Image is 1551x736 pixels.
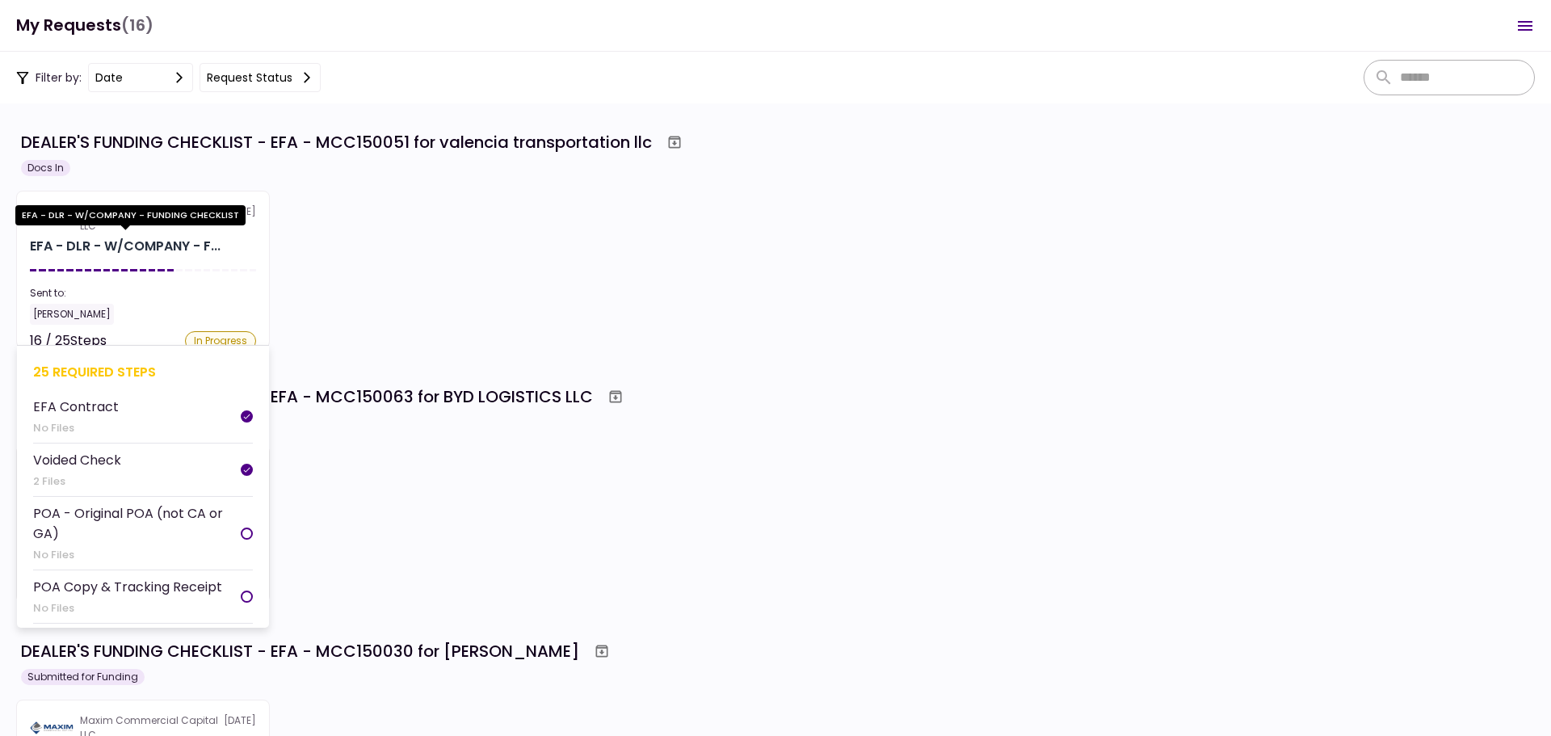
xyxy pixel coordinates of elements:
[601,382,630,411] button: Archive workflow
[16,63,321,92] div: Filter by:
[30,721,74,735] img: Partner logo
[30,204,256,233] div: [DATE]
[80,204,224,233] div: Maxim Commercial Capital LLC
[88,63,193,92] button: date
[185,331,256,351] div: In Progress
[33,600,222,616] div: No Files
[30,331,107,351] div: 16 / 25 Steps
[33,473,121,490] div: 2 Files
[95,69,123,86] div: date
[33,503,241,544] div: POA - Original POA (not CA or GA)
[33,362,253,382] div: 25 required steps
[16,9,153,42] h1: My Requests
[21,639,579,663] div: DEALER'S FUNDING CHECKLIST - EFA - MCC150030 for [PERSON_NAME]
[587,637,616,666] button: Archive workflow
[660,128,689,157] button: Archive workflow
[121,9,153,42] span: (16)
[33,420,119,436] div: No Files
[30,286,256,301] div: Sent to:
[21,669,145,685] div: Submitted for Funding
[21,160,70,176] div: Docs In
[30,237,221,256] div: EFA - DLR - W/COMPANY - FUNDING CHECKLIST
[21,385,593,409] div: DEALER'S FUNDING CHECKLIST - EFA - MCC150063 for BYD LOGISTICS LLC
[1506,6,1545,45] button: Open menu
[15,205,246,225] div: EFA - DLR - W/COMPANY - FUNDING CHECKLIST
[33,450,121,470] div: Voided Check
[200,63,321,92] button: Request status
[33,577,222,597] div: POA Copy & Tracking Receipt
[30,304,114,325] div: [PERSON_NAME]
[33,547,241,563] div: No Files
[33,397,119,417] div: EFA Contract
[21,130,652,154] div: DEALER'S FUNDING CHECKLIST - EFA - MCC150051 for valencia transportation llc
